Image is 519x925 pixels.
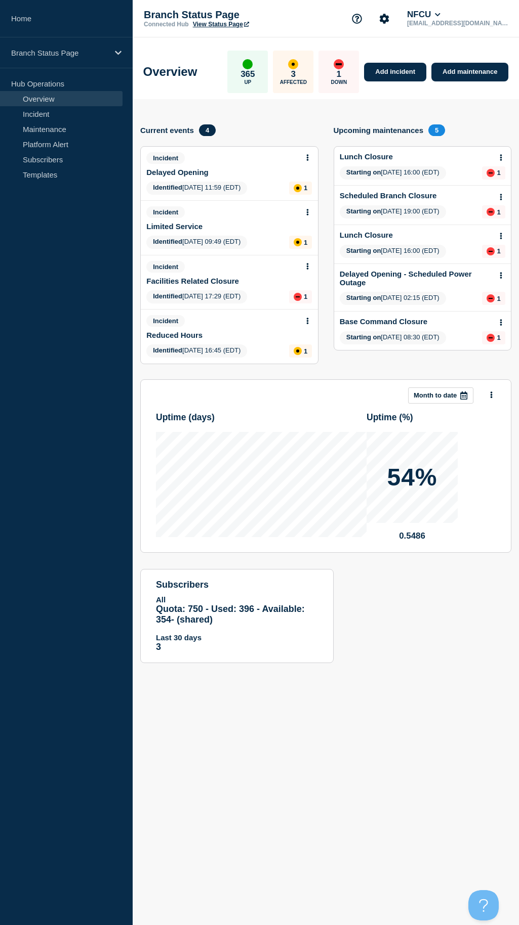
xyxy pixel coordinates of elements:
span: Starting on [346,207,381,215]
p: 1 [337,69,341,79]
h4: Upcoming maintenances [334,126,424,135]
p: 3 [156,642,318,652]
span: Identified [153,346,182,354]
p: All [156,595,318,604]
p: 1 [497,247,500,255]
div: down [487,334,495,342]
span: Starting on [346,168,381,176]
div: affected [294,184,302,192]
a: Base Command Closure [340,317,427,326]
p: 1 [497,208,500,216]
a: Reduced Hours [146,331,203,339]
button: Support [346,8,368,29]
a: Add incident [364,63,426,81]
p: 1 [304,347,307,355]
a: View Status Page [193,21,249,28]
span: [DATE] 16:00 (EDT) [340,166,446,180]
a: Add maintenance [431,63,508,81]
div: down [487,169,495,177]
span: 5 [428,124,445,136]
p: 1 [304,239,307,246]
p: 1 [497,169,500,177]
div: affected [294,238,302,246]
h4: subscribers [156,580,318,590]
span: Incident [146,261,185,273]
a: Delayed Opening [146,168,209,177]
span: [DATE] 16:45 (EDT) [146,344,247,358]
h1: Overview [143,65,197,79]
a: Delayed Opening - Scheduled Power Outage [340,270,492,287]
div: down [487,247,495,255]
a: Lunch Closure [340,231,393,239]
span: [DATE] 02:15 (EDT) [340,292,446,305]
span: Incident [146,152,185,164]
span: Identified [153,238,182,245]
button: Account settings [374,8,395,29]
p: 1 [497,295,500,302]
div: affected [288,59,298,69]
div: up [243,59,253,69]
iframe: Help Scout Beacon - Open [468,890,499,920]
p: Up [244,79,251,85]
span: Incident [146,315,185,327]
p: Connected Hub [144,21,189,28]
a: Limited Service [146,222,203,231]
div: down [334,59,344,69]
span: [DATE] 19:00 (EDT) [340,205,446,218]
p: Last 30 days [156,633,318,642]
div: down [294,293,302,301]
span: Starting on [346,247,381,254]
a: Lunch Closure [340,152,393,161]
p: 0.5486 [367,531,458,541]
h3: Uptime ( % ) [367,412,496,423]
p: [EMAIL_ADDRESS][DOMAIN_NAME] [405,20,510,27]
span: [DATE] 11:59 (EDT) [146,182,247,195]
button: Month to date [408,387,473,404]
div: down [487,208,495,216]
a: Scheduled Branch Closure [340,191,437,200]
p: 3 [291,69,296,79]
p: Month to date [414,391,457,399]
div: down [487,294,495,302]
span: Starting on [346,294,381,301]
div: affected [294,347,302,355]
p: Down [331,79,347,85]
span: [DATE] 16:00 (EDT) [340,245,446,258]
p: 54% [387,465,437,490]
p: Affected [280,79,307,85]
span: 4 [199,124,216,136]
span: Identified [153,292,182,300]
button: NFCU [405,10,443,20]
span: Identified [153,184,182,191]
span: [DATE] 09:49 (EDT) [146,236,247,249]
p: Branch Status Page [11,49,108,57]
p: 1 [304,184,307,192]
p: 365 [241,69,255,79]
p: 1 [497,334,500,341]
span: [DATE] 17:29 (EDT) [146,290,247,303]
h3: Uptime ( days ) [156,412,367,423]
span: Incident [146,206,185,218]
span: Starting on [346,333,381,341]
a: Facilities Related Closure [146,277,239,285]
h4: Current events [140,126,194,135]
p: 1 [304,293,307,300]
span: [DATE] 08:30 (EDT) [340,331,446,344]
p: Branch Status Page [144,9,346,21]
span: Quota: 750 - Used: 396 - Available: 354 - (shared) [156,604,305,625]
